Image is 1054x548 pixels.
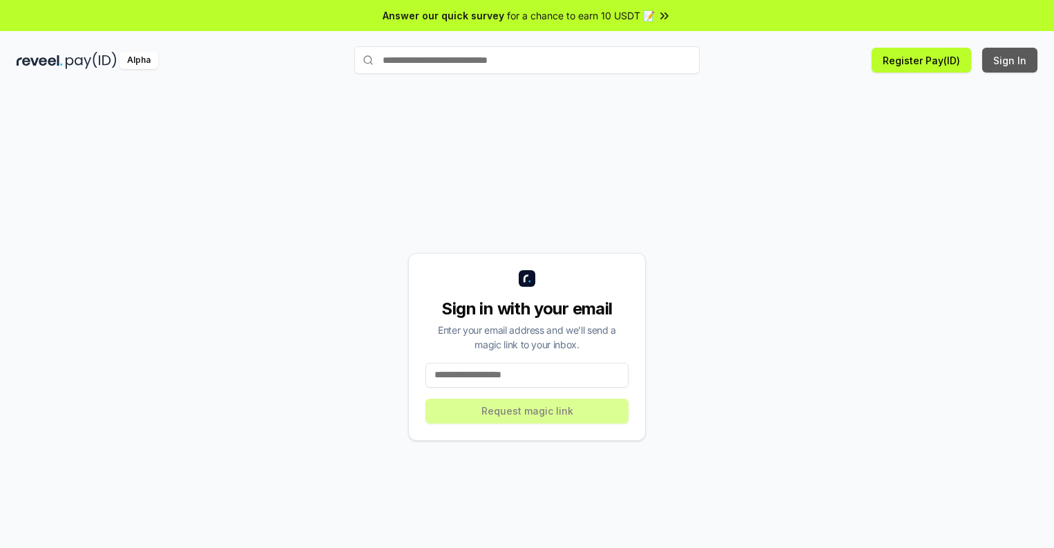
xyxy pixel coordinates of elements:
[425,323,629,352] div: Enter your email address and we’ll send a magic link to your inbox.
[982,48,1037,73] button: Sign In
[119,52,158,69] div: Alpha
[66,52,117,69] img: pay_id
[507,8,655,23] span: for a chance to earn 10 USDT 📝
[17,52,63,69] img: reveel_dark
[383,8,504,23] span: Answer our quick survey
[872,48,971,73] button: Register Pay(ID)
[425,298,629,320] div: Sign in with your email
[519,270,535,287] img: logo_small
